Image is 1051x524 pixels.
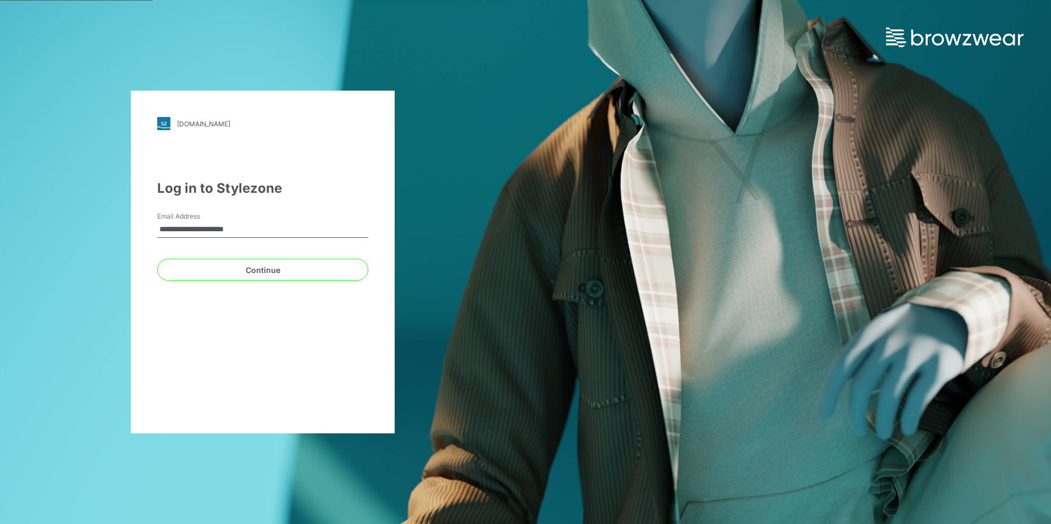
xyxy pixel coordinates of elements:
img: stylezone-logo.562084cfcfab977791bfbf7441f1a819.svg [157,117,170,130]
div: Log in to Stylezone [157,179,368,198]
button: Continue [157,259,368,281]
img: browzwear-logo.e42bd6dac1945053ebaf764b6aa21510.svg [886,27,1024,47]
label: Email Address [157,211,234,221]
a: [DOMAIN_NAME] [157,117,368,130]
div: [DOMAIN_NAME] [177,120,230,128]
